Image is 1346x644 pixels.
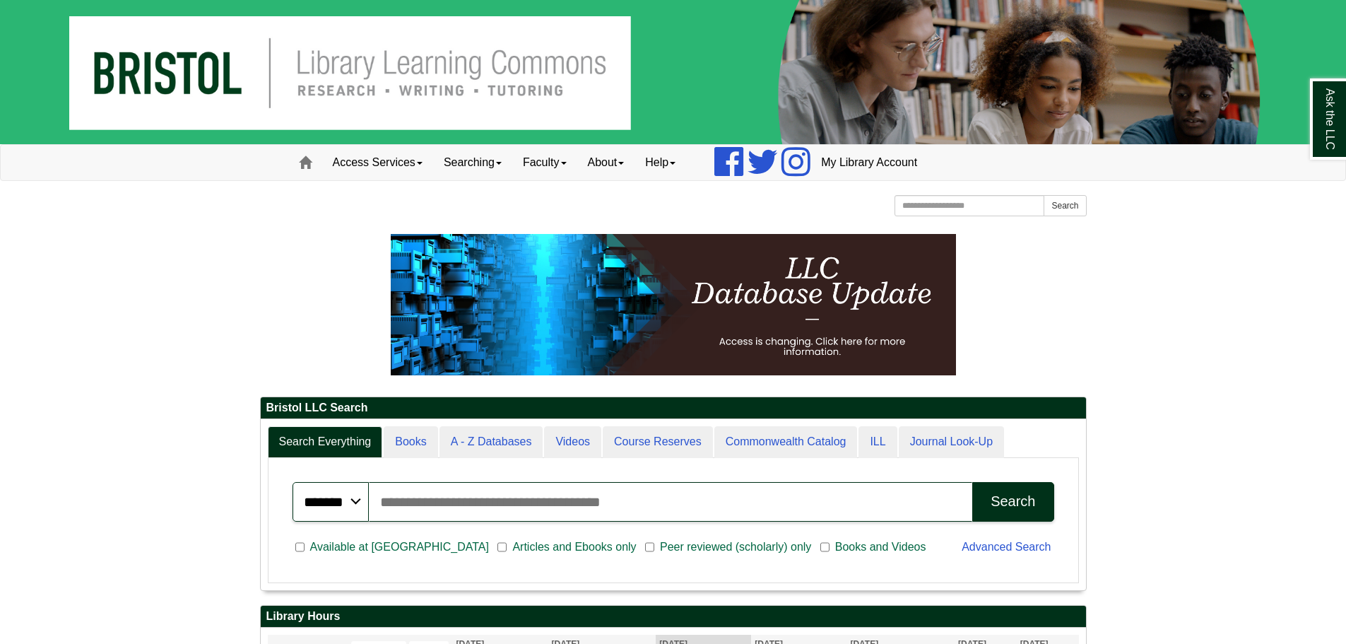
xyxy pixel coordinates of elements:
[295,541,305,554] input: Available at [GEOGRAPHIC_DATA]
[810,145,928,180] a: My Library Account
[714,426,858,458] a: Commonwealth Catalog
[645,541,654,554] input: Peer reviewed (scholarly) only
[305,539,495,556] span: Available at [GEOGRAPHIC_DATA]
[634,145,686,180] a: Help
[261,606,1086,628] h2: Library Hours
[544,426,601,458] a: Videos
[439,426,543,458] a: A - Z Databases
[820,541,830,554] input: Books and Videos
[858,426,897,458] a: ILL
[322,145,433,180] a: Access Services
[512,145,577,180] a: Faculty
[899,426,1004,458] a: Journal Look-Up
[1044,195,1086,216] button: Search
[497,541,507,554] input: Articles and Ebooks only
[433,145,512,180] a: Searching
[384,426,437,458] a: Books
[268,426,383,458] a: Search Everything
[577,145,635,180] a: About
[962,541,1051,553] a: Advanced Search
[654,539,817,556] span: Peer reviewed (scholarly) only
[391,234,956,375] img: HTML tutorial
[507,539,642,556] span: Articles and Ebooks only
[972,482,1053,522] button: Search
[603,426,713,458] a: Course Reserves
[830,539,932,556] span: Books and Videos
[261,397,1086,419] h2: Bristol LLC Search
[991,493,1035,510] div: Search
